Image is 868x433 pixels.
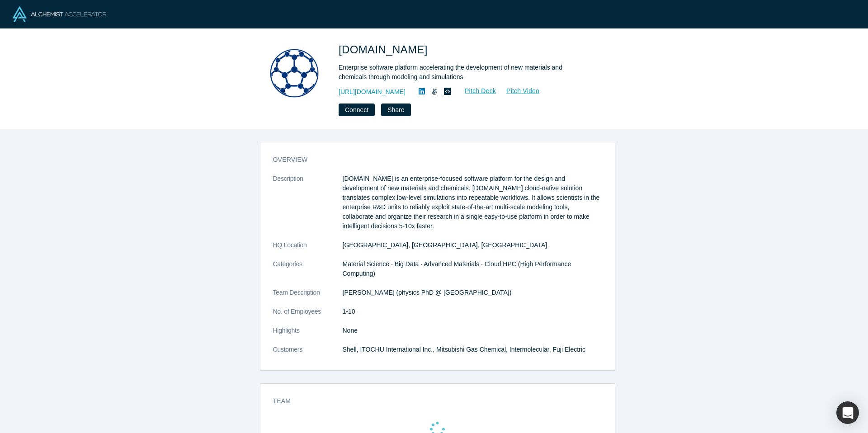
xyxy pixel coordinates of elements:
span: Material Science · Big Data · Advanced Materials · Cloud HPC (High Performance Computing) [343,260,571,277]
button: Connect [339,104,375,116]
button: Share [381,104,410,116]
dd: 1-10 [343,307,602,316]
dt: Team Description [273,288,343,307]
dd: [GEOGRAPHIC_DATA], [GEOGRAPHIC_DATA], [GEOGRAPHIC_DATA] [343,240,602,250]
h3: overview [273,155,590,165]
dt: Highlights [273,326,343,345]
a: Pitch Video [496,86,540,96]
dt: HQ Location [273,240,343,259]
h3: Team [273,396,590,406]
p: None [343,326,602,335]
dt: No. of Employees [273,307,343,326]
p: [DOMAIN_NAME] is an enterprise-focused software platform for the design and development of new ma... [343,174,602,231]
img: Exabyte.io's Logo [263,42,326,105]
div: Enterprise software platform accelerating the development of new materials and chemicals through ... [339,63,592,82]
dt: Description [273,174,343,240]
dt: Customers [273,345,343,364]
a: [URL][DOMAIN_NAME] [339,87,406,97]
span: [DOMAIN_NAME] [339,43,431,56]
img: Alchemist Logo [13,6,106,22]
dd: Shell, ITOCHU International Inc., Mitsubishi Gas Chemical, Intermolecular, Fuji Electric [343,345,602,354]
dt: Categories [273,259,343,288]
p: [PERSON_NAME] (physics PhD @ [GEOGRAPHIC_DATA]) [343,288,602,297]
a: Pitch Deck [455,86,496,96]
